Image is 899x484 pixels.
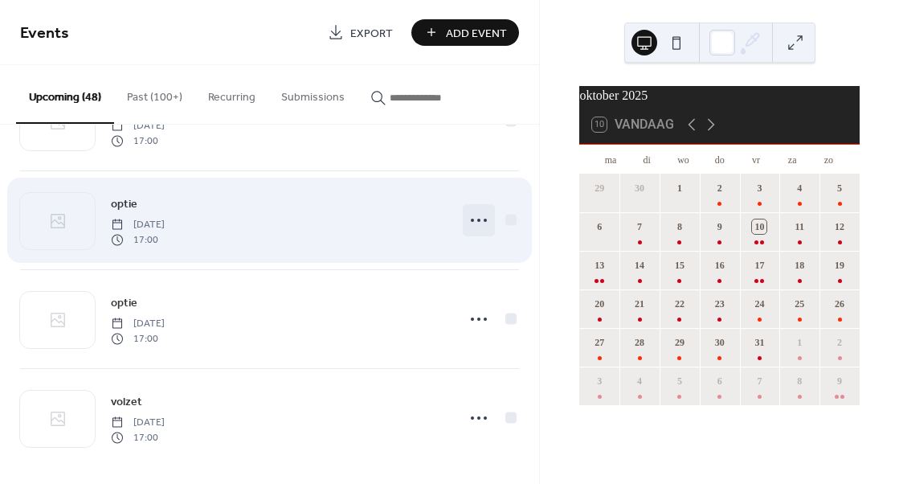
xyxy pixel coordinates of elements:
span: [DATE] [111,119,165,133]
div: wo [665,145,701,174]
div: 2 [713,181,727,195]
div: 24 [752,297,766,311]
div: 12 [832,219,847,234]
span: Export [350,25,393,42]
div: 8 [672,219,687,234]
div: 9 [832,374,847,388]
div: 4 [792,181,807,195]
div: 6 [713,374,727,388]
div: 20 [592,297,607,311]
a: optie [111,293,137,312]
div: 13 [592,258,607,273]
div: 31 [752,335,766,350]
div: 5 [672,374,687,388]
span: volzet [111,394,142,411]
div: 7 [632,219,647,234]
div: 15 [672,258,687,273]
div: 14 [632,258,647,273]
div: oktober 2025 [579,86,860,105]
div: 23 [713,297,727,311]
span: 17:00 [111,430,165,445]
div: 26 [832,297,847,311]
div: 4 [632,374,647,388]
button: Submissions [268,65,358,122]
a: volzet [111,392,142,411]
div: 19 [832,258,847,273]
div: 1 [672,181,687,195]
div: 3 [592,374,607,388]
button: Recurring [195,65,268,122]
div: 29 [672,335,687,350]
div: 8 [792,374,807,388]
div: vr [738,145,774,174]
span: optie [111,196,137,213]
div: do [701,145,738,174]
div: 17 [752,258,766,273]
div: 9 [713,219,727,234]
div: 11 [792,219,807,234]
span: optie [111,295,137,312]
div: 29 [592,181,607,195]
a: Export [316,19,405,46]
div: 1 [792,335,807,350]
div: 30 [713,335,727,350]
button: Past (100+) [114,65,195,122]
div: 16 [713,258,727,273]
span: [DATE] [111,218,165,232]
div: 30 [632,181,647,195]
div: zo [811,145,847,174]
span: 17:00 [111,232,165,247]
div: 10 [752,219,766,234]
div: 3 [752,181,766,195]
span: [DATE] [111,416,165,430]
div: 22 [672,297,687,311]
div: 7 [752,374,766,388]
div: 21 [632,297,647,311]
div: ma [592,145,628,174]
div: di [629,145,665,174]
span: 17:00 [111,133,165,148]
div: 18 [792,258,807,273]
div: 27 [592,335,607,350]
span: [DATE] [111,317,165,331]
div: 6 [592,219,607,234]
div: 28 [632,335,647,350]
span: 17:00 [111,331,165,346]
a: optie [111,195,137,213]
div: 25 [792,297,807,311]
div: 5 [832,181,847,195]
button: Add Event [411,19,519,46]
span: Add Event [446,25,507,42]
span: Events [20,18,69,49]
div: 2 [832,335,847,350]
button: Upcoming (48) [16,65,114,124]
div: za [774,145,811,174]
